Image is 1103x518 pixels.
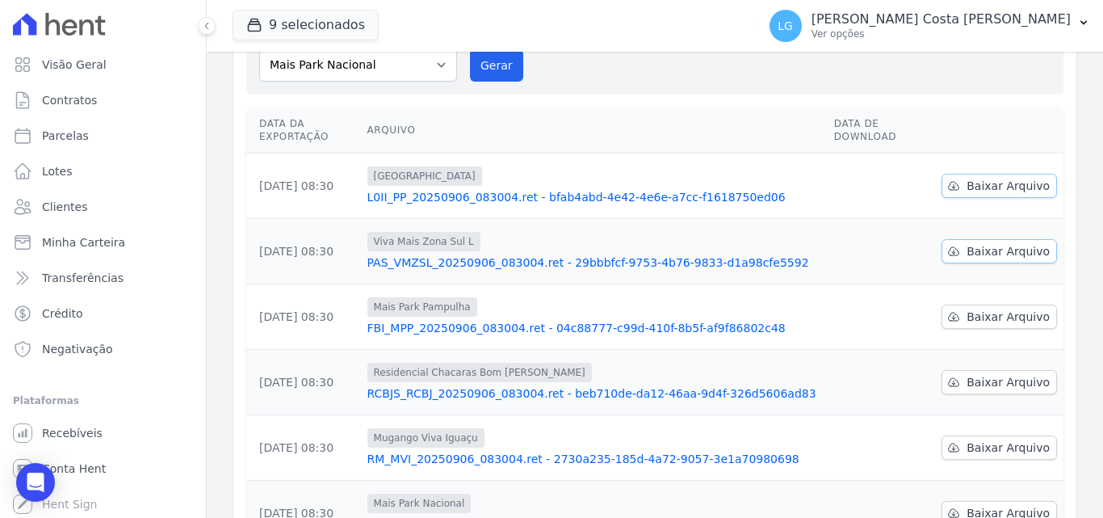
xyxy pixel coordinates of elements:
a: Lotes [6,155,199,187]
span: Mais Park Pampulha [367,297,477,317]
td: [DATE] 08:30 [246,219,361,284]
span: Minha Carteira [42,234,125,251]
span: Residencial Chacaras Bom [PERSON_NAME] [367,363,592,382]
a: Visão Geral [6,48,199,81]
span: LG [778,20,793,32]
span: Negativação [42,341,113,357]
span: Lotes [42,163,73,179]
span: Parcelas [42,128,89,144]
button: 9 selecionados [233,10,379,40]
span: Baixar Arquivo [967,243,1050,259]
th: Data de Download [828,107,935,154]
a: Parcelas [6,120,199,152]
button: LG [PERSON_NAME] Costa [PERSON_NAME] Ver opções [757,3,1103,48]
span: Clientes [42,199,87,215]
span: Contratos [42,92,97,108]
a: Baixar Arquivo [942,239,1057,263]
a: Negativação [6,333,199,365]
span: Visão Geral [42,57,107,73]
td: [DATE] 08:30 [246,154,361,219]
a: Baixar Arquivo [942,305,1057,329]
a: L0II_PP_20250906_083004.ret - bfab4abd-4e42-4e6e-a7cc-f1618750ed06 [367,189,821,205]
span: Viva Mais Zona Sul L [367,232,480,251]
th: Data da Exportação [246,107,361,154]
a: Baixar Arquivo [942,174,1057,198]
span: Baixar Arquivo [967,309,1050,325]
a: Baixar Arquivo [942,436,1057,460]
a: FBI_MPP_20250906_083004.ret - 04c88777-c99d-410f-8b5f-af9f86802c48 [367,320,821,336]
a: Contratos [6,84,199,116]
span: Conta Hent [42,461,106,477]
a: Crédito [6,297,199,330]
button: Gerar [470,49,523,82]
span: Baixar Arquivo [967,178,1050,194]
div: Open Intercom Messenger [16,463,55,502]
span: Recebíveis [42,425,103,441]
span: Mais Park Nacional [367,494,472,513]
span: [GEOGRAPHIC_DATA] [367,166,482,186]
td: [DATE] 08:30 [246,284,361,350]
a: Transferências [6,262,199,294]
th: Arquivo [361,107,828,154]
span: Baixar Arquivo [967,440,1050,456]
div: Plataformas [13,391,193,411]
td: [DATE] 08:30 [246,415,361,481]
a: PAS_VMZSL_20250906_083004.ret - 29bbbfcf-9753-4b76-9833-d1a98cfe5592 [367,255,821,271]
a: Baixar Arquivo [942,370,1057,394]
a: RM_MVI_20250906_083004.ret - 2730a235-185d-4a72-9057-3e1a70980698 [367,451,821,467]
span: Crédito [42,305,83,322]
span: Baixar Arquivo [967,374,1050,390]
a: Clientes [6,191,199,223]
a: Minha Carteira [6,226,199,259]
span: Mugango Viva Iguaçu [367,428,484,448]
a: RCBJS_RCBJ_20250906_083004.ret - beb710de-da12-46aa-9d4f-326d5606ad83 [367,385,821,402]
a: Conta Hent [6,453,199,485]
p: Ver opções [812,27,1071,40]
p: [PERSON_NAME] Costa [PERSON_NAME] [812,11,1071,27]
td: [DATE] 08:30 [246,350,361,415]
span: Transferências [42,270,124,286]
a: Recebíveis [6,417,199,449]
